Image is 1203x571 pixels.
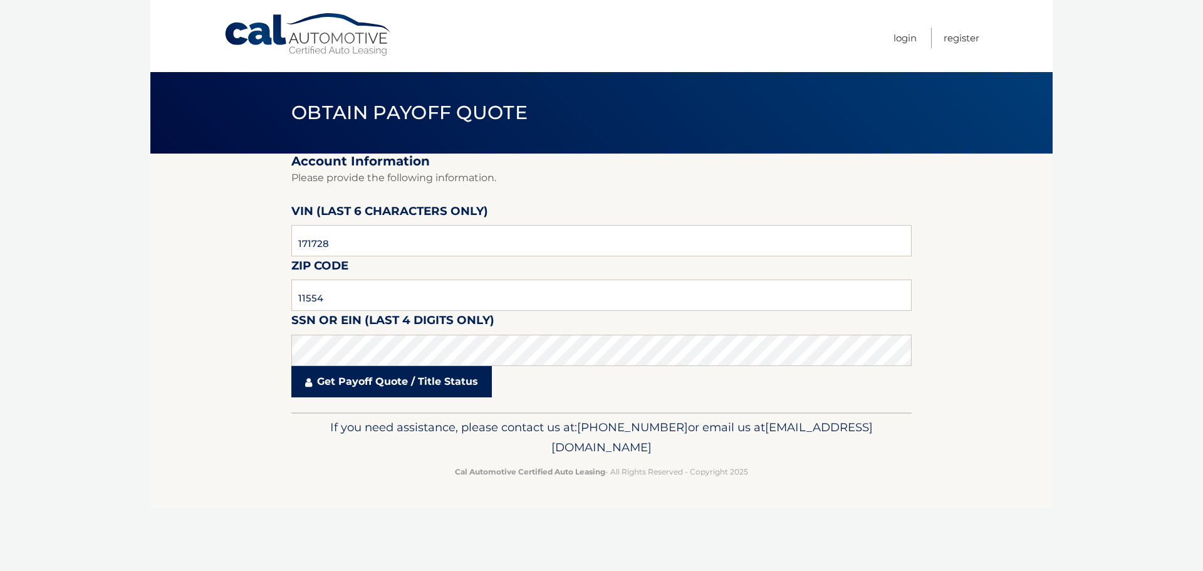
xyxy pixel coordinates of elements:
[291,311,494,334] label: SSN or EIN (last 4 digits only)
[291,256,348,280] label: Zip Code
[893,28,917,48] a: Login
[299,417,904,458] p: If you need assistance, please contact us at: or email us at
[291,366,492,397] a: Get Payoff Quote / Title Status
[577,420,688,434] span: [PHONE_NUMBER]
[455,467,605,476] strong: Cal Automotive Certified Auto Leasing
[291,202,488,225] label: VIN (last 6 characters only)
[291,169,912,187] p: Please provide the following information.
[224,13,393,57] a: Cal Automotive
[291,101,528,124] span: Obtain Payoff Quote
[299,465,904,478] p: - All Rights Reserved - Copyright 2025
[291,154,912,169] h2: Account Information
[944,28,979,48] a: Register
